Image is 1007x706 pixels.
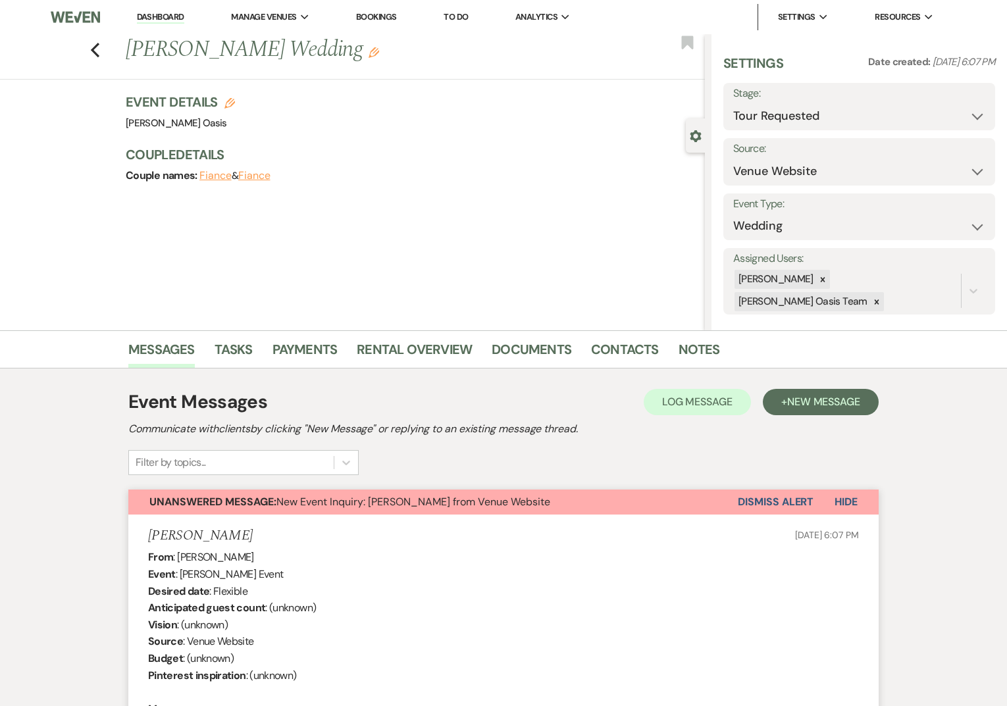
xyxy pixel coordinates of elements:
[738,490,813,515] button: Dismiss Alert
[591,339,659,368] a: Contacts
[679,339,720,368] a: Notes
[662,395,733,409] span: Log Message
[357,339,472,368] a: Rental Overview
[723,54,783,83] h3: Settings
[515,11,557,24] span: Analytics
[813,490,879,515] button: Hide
[763,389,879,415] button: +New Message
[733,249,985,268] label: Assigned Users:
[137,11,184,24] a: Dashboard
[128,388,267,416] h1: Event Messages
[356,11,397,22] a: Bookings
[735,270,815,289] div: [PERSON_NAME]
[128,490,738,515] button: Unanswered Message:New Event Inquiry: [PERSON_NAME] from Venue Website
[199,169,270,182] span: &
[148,550,173,564] b: From
[733,84,985,103] label: Stage:
[199,170,232,181] button: Fiance
[148,528,253,544] h5: [PERSON_NAME]
[136,455,206,470] div: Filter by topics...
[148,618,177,632] b: Vision
[733,139,985,159] label: Source:
[795,529,859,541] span: [DATE] 6:07 PM
[148,567,176,581] b: Event
[238,170,271,181] button: Fiance
[735,292,869,311] div: [PERSON_NAME] Oasis Team
[148,651,183,665] b: Budget
[128,339,195,368] a: Messages
[148,601,265,615] b: Anticipated guest count
[690,129,702,141] button: Close lead details
[369,46,379,58] button: Edit
[148,584,209,598] b: Desired date
[787,395,860,409] span: New Message
[148,668,246,682] b: Pinterest inspiration
[126,168,199,182] span: Couple names:
[272,339,338,368] a: Payments
[933,55,995,68] span: [DATE] 6:07 PM
[444,11,468,22] a: To Do
[126,116,227,130] span: [PERSON_NAME] Oasis
[51,3,100,31] img: Weven Logo
[215,339,253,368] a: Tasks
[149,495,550,509] span: New Event Inquiry: [PERSON_NAME] from Venue Website
[835,495,858,509] span: Hide
[231,11,296,24] span: Manage Venues
[148,634,183,648] b: Source
[149,495,276,509] strong: Unanswered Message:
[126,145,692,164] h3: Couple Details
[868,55,933,68] span: Date created:
[128,421,879,437] h2: Communicate with clients by clicking "New Message" or replying to an existing message thread.
[126,93,235,111] h3: Event Details
[875,11,920,24] span: Resources
[778,11,815,24] span: Settings
[492,339,571,368] a: Documents
[733,195,985,214] label: Event Type:
[644,389,751,415] button: Log Message
[126,34,584,66] h1: [PERSON_NAME] Wedding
